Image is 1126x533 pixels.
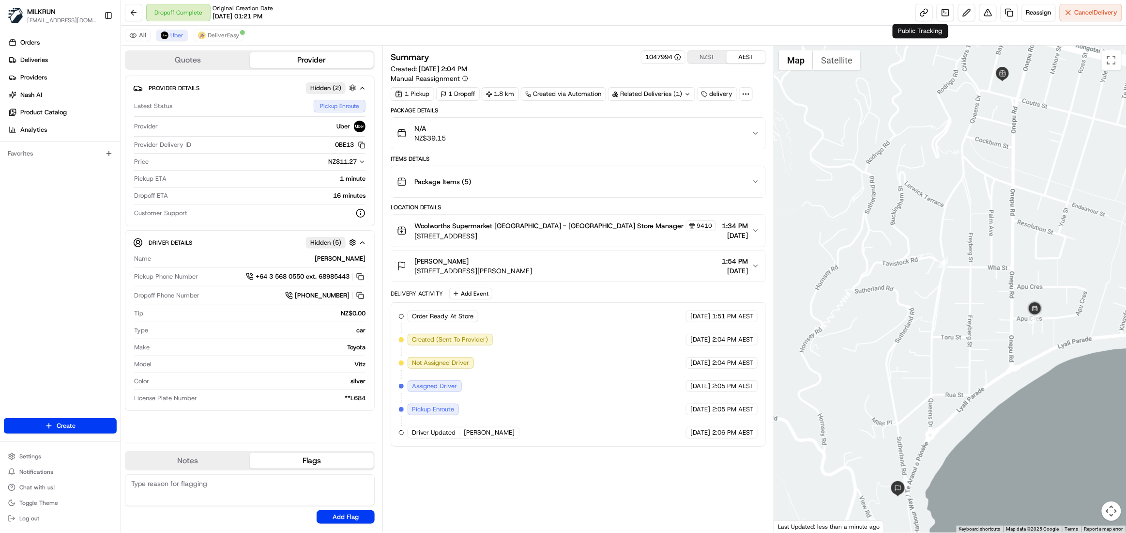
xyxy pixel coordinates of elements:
div: 16 minutes [172,191,365,200]
span: Not Assigned Driver [412,359,470,367]
span: Uber [170,31,183,39]
button: Log out [4,512,117,525]
img: uber-new-logo.jpeg [354,121,365,132]
a: +64 3 568 0550 ext. 68985443 [246,271,365,282]
button: N/ANZ$39.15 [391,118,766,149]
button: NZST [688,51,727,63]
span: Name [134,254,151,263]
img: Google [776,520,808,533]
span: 2:05 PM AEST [712,405,753,414]
button: Manual Reassignment [391,74,468,83]
span: [DATE] [690,382,710,391]
span: Product Catalog [20,108,67,117]
span: Provider Details [149,84,199,92]
button: AEST [727,51,765,63]
button: [PERSON_NAME][STREET_ADDRESS][PERSON_NAME]1:54 PM[DATE] [391,251,766,282]
div: Delivery Activity [391,290,443,298]
div: silver [153,377,365,386]
button: [EMAIL_ADDRESS][DOMAIN_NAME] [27,16,96,24]
span: [PHONE_NUMBER] [295,291,350,300]
span: Dropoff ETA [134,191,168,200]
span: DeliverEasy [208,31,239,39]
span: Reassign [1026,8,1051,17]
span: Provider Delivery ID [134,141,191,149]
span: Cancel Delivery [1075,8,1118,17]
span: [PERSON_NAME] [414,256,469,266]
a: Analytics [4,122,121,138]
div: 1 minute [170,174,365,183]
span: Driver Details [149,239,192,247]
img: MILKRUN [8,8,23,23]
span: Driver Updated [412,428,456,437]
span: Pickup ETA [134,174,167,183]
a: Created via Automation [521,87,606,101]
button: Toggle Theme [4,496,117,510]
a: Orders [4,35,121,50]
button: Map camera controls [1102,502,1121,521]
button: Add Event [449,288,492,299]
div: Related Deliveries (1) [608,87,695,101]
span: Deliveries [20,56,48,64]
div: Vitz [155,360,365,369]
span: License Plate Number [134,394,197,403]
div: 1 Dropoff [436,87,480,101]
a: Deliveries [4,52,121,68]
button: Reassign [1022,4,1056,21]
span: Created: [391,64,468,74]
div: Package Details [391,107,766,114]
span: [PERSON_NAME] [464,428,515,437]
button: 0BE13 [335,141,365,149]
button: Chat with us! [4,481,117,494]
span: [DATE] 2:04 PM [419,64,468,73]
span: +64 3 568 0550 ext. 68985443 [256,272,350,281]
button: Provider [250,52,374,68]
span: Model [134,360,152,369]
button: MILKRUNMILKRUN[EMAIL_ADDRESS][DOMAIN_NAME] [4,4,100,27]
div: Items Details [391,155,766,163]
span: 2:04 PM AEST [712,335,753,344]
span: Chat with us! [19,484,55,491]
span: Latest Status [134,102,172,110]
button: Keyboard shortcuts [959,526,1001,533]
button: Toggle fullscreen view [1102,50,1121,70]
span: Make [134,343,150,352]
span: Dropoff Phone Number [134,291,199,300]
div: 1 [938,257,948,268]
span: 2:05 PM AEST [712,382,753,391]
button: Package Items (5) [391,166,766,197]
span: [DATE] [722,231,748,240]
span: [DATE] [690,335,710,344]
div: Location Details [391,204,766,211]
span: Orders [20,38,40,47]
button: Hidden (2) [306,82,359,94]
span: Map data ©2025 Google [1006,526,1059,532]
button: Flags [250,453,374,469]
span: Created (Sent To Provider) [412,335,488,344]
span: Create [57,422,76,430]
span: Toggle Theme [19,499,58,507]
span: Assigned Driver [412,382,457,391]
div: car [152,326,365,335]
span: NZ$39.15 [414,133,446,143]
span: Hidden ( 5 ) [310,238,341,247]
button: Uber [156,30,188,41]
button: 1047994 [645,53,681,62]
button: DeliverEasy [194,30,243,41]
button: MILKRUN [27,7,56,16]
div: 1 Pickup [391,87,434,101]
a: Product Catalog [4,105,121,120]
img: uber-new-logo.jpeg [161,31,168,39]
span: NZ$11.27 [328,157,357,166]
button: Woolworths Supermarket [GEOGRAPHIC_DATA] - [GEOGRAPHIC_DATA] Store Manager9410[STREET_ADDRESS]1:3... [391,215,766,247]
a: [PHONE_NUMBER] [285,290,365,301]
button: Hidden (5) [306,236,359,249]
span: 1:51 PM AEST [712,312,753,321]
button: Add Flag [317,510,375,524]
span: [DATE] 01:21 PM [213,12,262,21]
div: delivery [697,87,737,101]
